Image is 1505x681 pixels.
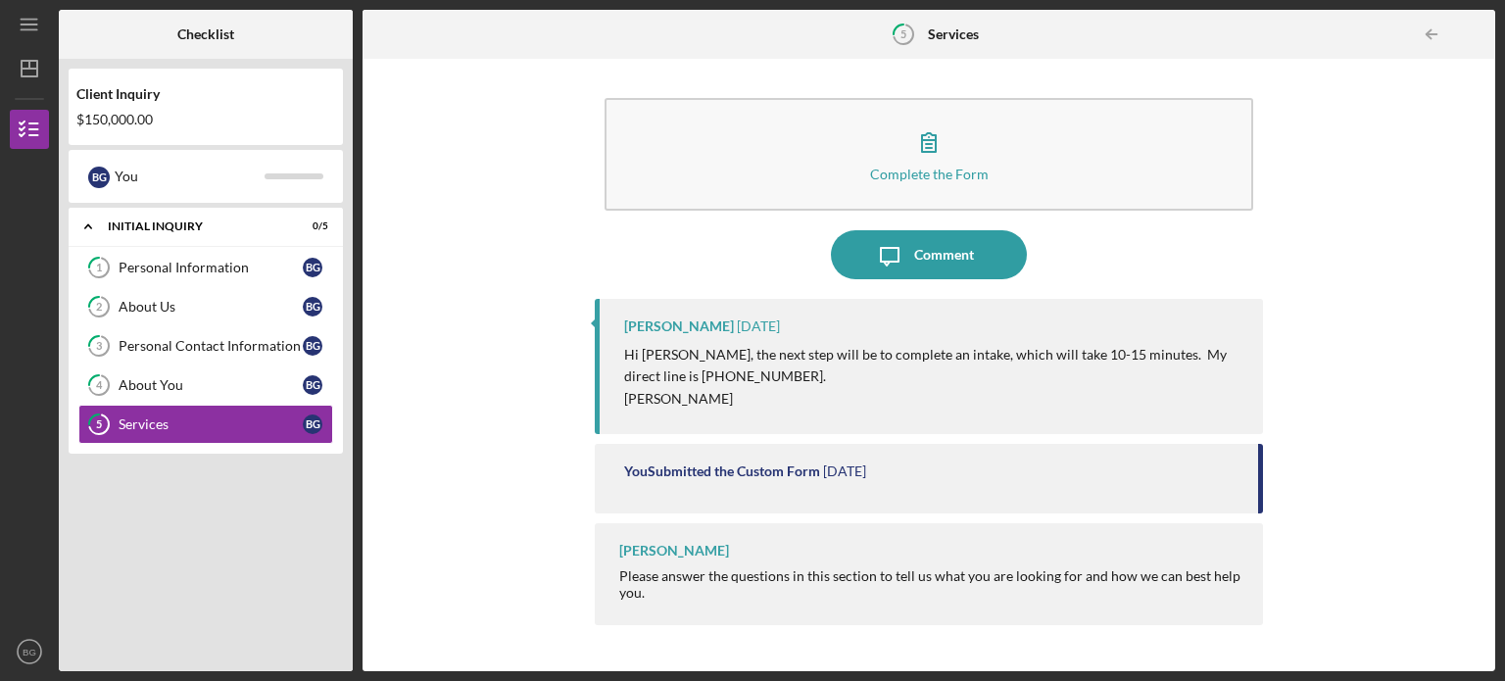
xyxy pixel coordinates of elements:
div: B G [303,414,322,434]
div: Services [119,416,303,432]
div: About Us [119,299,303,315]
a: 5ServicesBG [78,405,333,444]
tspan: 3 [96,340,102,353]
tspan: 1 [96,262,102,274]
div: Initial Inquiry [108,220,279,232]
time: 2025-10-09 20:31 [737,318,780,334]
time: 2025-10-08 20:28 [823,463,866,479]
div: [PERSON_NAME] [619,543,729,559]
div: B G [303,297,322,316]
a: 1Personal InformationBG [78,248,333,287]
p: Hi [PERSON_NAME], the next step will be to complete an intake, which will take 10-15 minutes. My ... [624,344,1243,388]
tspan: 5 [900,27,906,40]
div: B G [303,336,322,356]
text: BG [23,647,36,657]
b: Services [928,26,979,42]
div: You [115,160,265,193]
p: [PERSON_NAME] [624,388,1243,410]
tspan: 2 [96,301,102,314]
div: Client Inquiry [76,86,335,102]
div: Please answer the questions in this section to tell us what you are looking for and how we can be... [619,568,1243,600]
div: Comment [914,230,974,279]
button: BG [10,632,49,671]
div: B G [303,258,322,277]
div: B G [88,167,110,188]
div: You Submitted the Custom Form [624,463,820,479]
div: B G [303,375,322,395]
div: Complete the Form [870,167,989,181]
a: 3Personal Contact InformationBG [78,326,333,365]
tspan: 5 [96,418,102,431]
a: 2About UsBG [78,287,333,326]
div: [PERSON_NAME] [624,318,734,334]
div: Personal Information [119,260,303,275]
div: 0 / 5 [293,220,328,232]
a: 4About YouBG [78,365,333,405]
div: Personal Contact Information [119,338,303,354]
button: Complete the Form [605,98,1253,211]
b: Checklist [177,26,234,42]
div: $150,000.00 [76,112,335,127]
button: Comment [831,230,1027,279]
tspan: 4 [96,379,103,392]
div: About You [119,377,303,393]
